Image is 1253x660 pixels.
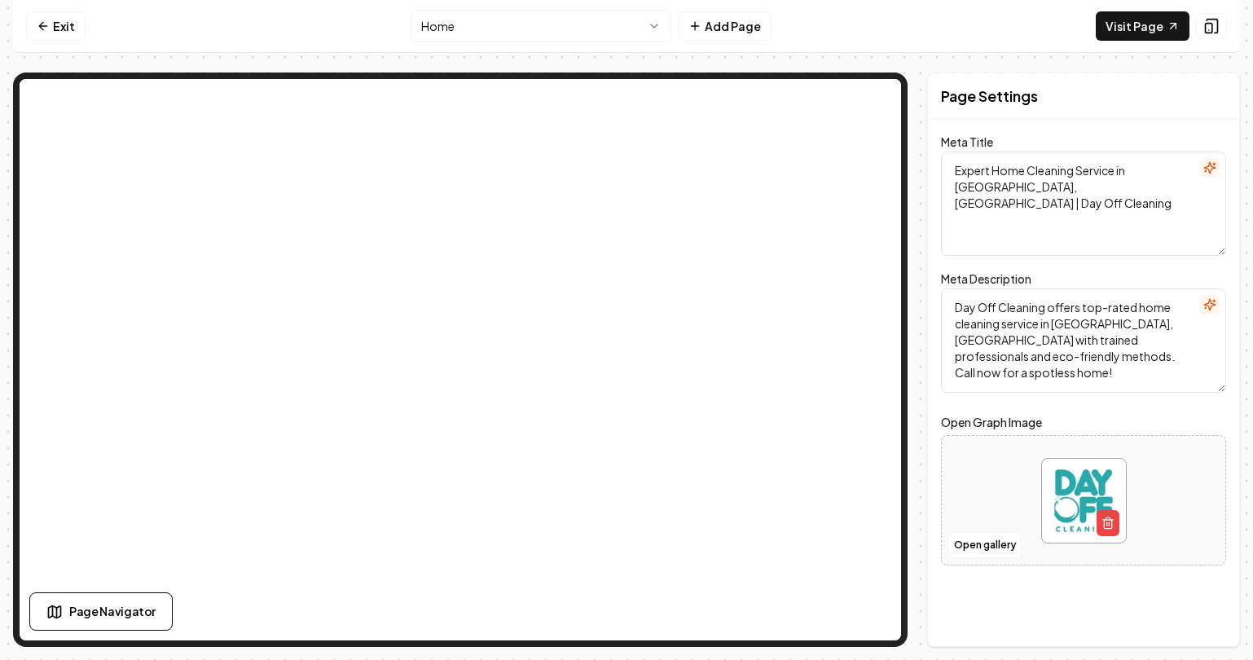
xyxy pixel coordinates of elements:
[941,271,1031,286] label: Meta Description
[69,603,156,620] span: Page Navigator
[26,11,86,41] a: Exit
[29,592,173,631] button: Page Navigator
[941,412,1226,432] label: Open Graph Image
[678,11,772,41] button: Add Page
[941,85,1038,108] h2: Page Settings
[1042,459,1126,543] img: image
[941,134,993,149] label: Meta Title
[1096,11,1189,41] a: Visit Page
[948,532,1022,558] button: Open gallery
